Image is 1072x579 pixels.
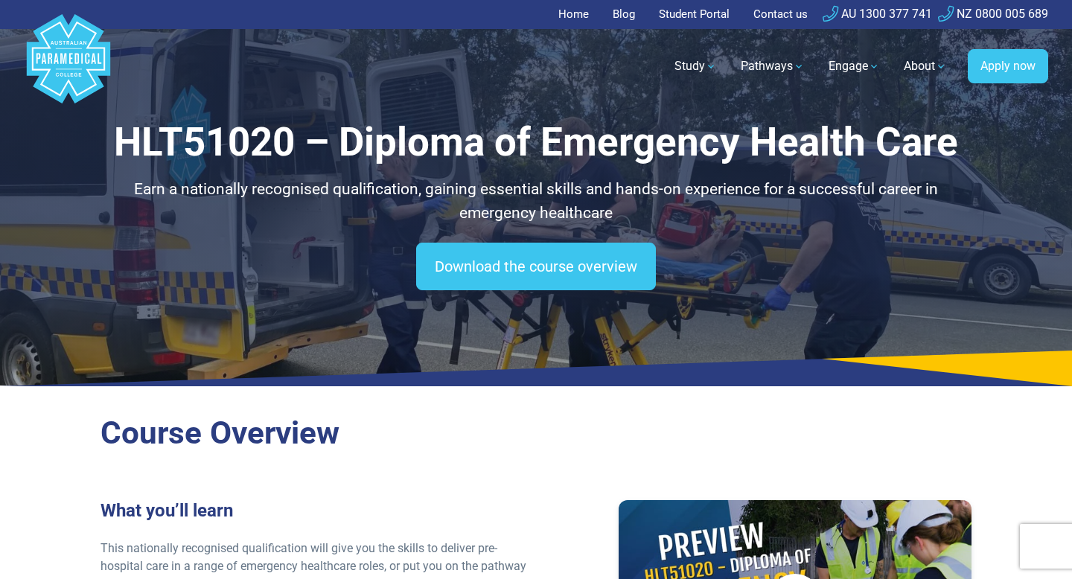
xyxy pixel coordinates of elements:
p: Earn a nationally recognised qualification, gaining essential skills and hands-on experience for ... [100,178,971,225]
a: Australian Paramedical College [24,29,113,104]
h3: What you’ll learn [100,500,527,522]
a: Download the course overview [416,243,656,290]
a: About [895,45,956,87]
h1: HLT51020 – Diploma of Emergency Health Care [100,119,971,166]
a: NZ 0800 005 689 [938,7,1048,21]
a: Engage [820,45,889,87]
a: Study [666,45,726,87]
a: AU 1300 377 741 [823,7,932,21]
a: Apply now [968,49,1048,83]
a: Pathways [732,45,814,87]
h2: Course Overview [100,415,971,452]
